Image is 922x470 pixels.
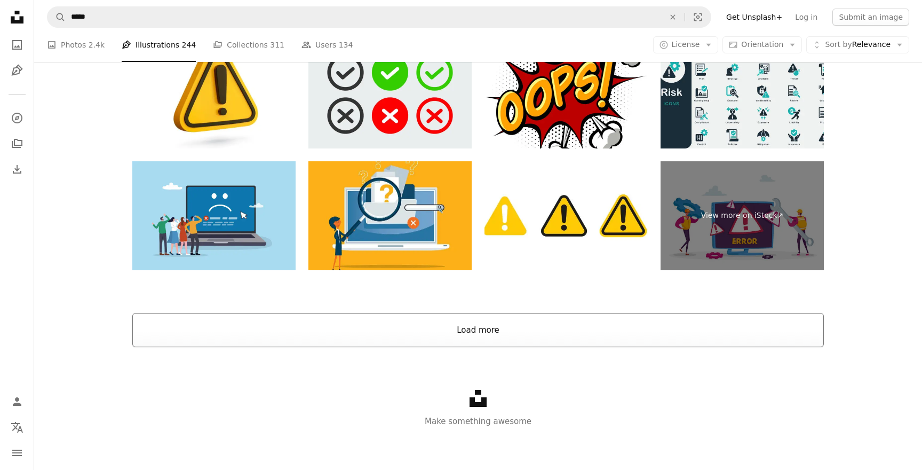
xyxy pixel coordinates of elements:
button: Load more [132,313,824,347]
a: Log in / Sign up [6,391,28,412]
a: Illustrations [6,60,28,81]
span: Sort by [825,40,852,49]
img: Checkmark icon, approval symbol. Wrong mark symbol set. Cross wrong mark icon. [308,40,472,148]
button: Clear [661,7,685,27]
a: Explore [6,107,28,129]
img: 3d alert sign, caution icon, attention message [132,40,296,148]
form: Find visuals sitewide [47,6,711,28]
button: Search Unsplash [47,7,66,27]
span: 311 [270,39,284,51]
img: Oops Effect Comic Book Style. Vector Symbol [484,40,648,148]
a: Download History [6,159,28,180]
a: Collections [6,133,28,154]
a: View more on iStock↗ [661,161,824,270]
img: Set of triangle caution icons [484,161,648,270]
button: License [653,36,719,53]
img: Risk solid icons collection.Containing Crisis, Strategy, Policies, Process, Uncertainty, Exposure... [661,40,824,148]
a: Photos [6,34,28,56]
a: Get Unsplash+ [720,9,789,26]
button: Submit an image [832,9,909,26]
a: Home — Unsplash [6,6,28,30]
button: Orientation [722,36,802,53]
a: Users 134 [301,28,353,62]
p: Make something awesome [34,415,922,428]
img: Data search not found - Laptop - Busnesswoman [308,161,472,270]
span: Orientation [741,40,783,49]
a: Log in [789,9,824,26]
button: Menu [6,442,28,464]
button: Sort byRelevance [806,36,909,53]
a: Photos 2.4k [47,28,105,62]
button: Visual search [685,7,711,27]
img: Computer outage, error or failure causing by software update mistake, operating system crash or c... [132,161,296,270]
span: 2.4k [89,39,105,51]
span: 134 [339,39,353,51]
span: License [672,40,700,49]
a: Collections 311 [213,28,284,62]
span: Relevance [825,40,891,50]
button: Language [6,417,28,438]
